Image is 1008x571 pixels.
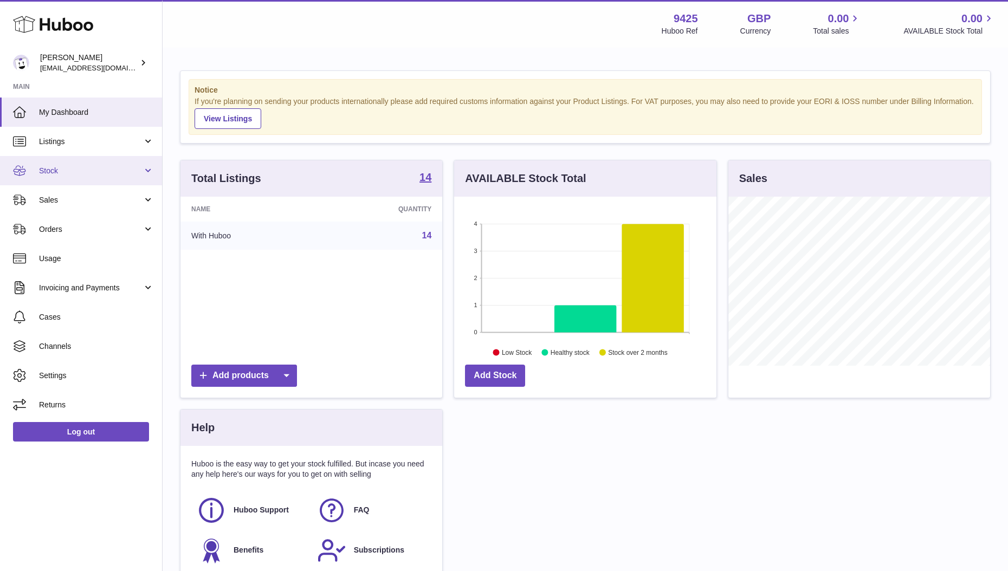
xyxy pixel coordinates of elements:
strong: Notice [195,85,976,95]
a: FAQ [317,496,427,525]
h3: Total Listings [191,171,261,186]
span: Huboo Support [234,505,289,515]
span: My Dashboard [39,107,154,118]
span: Cases [39,312,154,322]
span: FAQ [354,505,370,515]
span: [EMAIL_ADDRESS][DOMAIN_NAME] [40,63,159,72]
a: View Listings [195,108,261,129]
text: Stock over 2 months [609,348,668,356]
th: Quantity [319,197,442,222]
a: Log out [13,422,149,442]
span: Sales [39,195,143,205]
text: 1 [474,302,477,308]
span: 0.00 [961,11,983,26]
span: Subscriptions [354,545,404,555]
a: 14 [422,231,432,240]
img: Huboo@cbdmd.com [13,55,29,71]
span: Stock [39,166,143,176]
text: 4 [474,220,477,227]
h3: Help [191,420,215,435]
span: Invoicing and Payments [39,283,143,293]
text: 3 [474,248,477,254]
span: AVAILABLE Stock Total [903,26,995,36]
text: Low Stock [502,348,532,356]
span: Listings [39,137,143,147]
text: Healthy stock [551,348,590,356]
a: Subscriptions [317,536,427,565]
h3: AVAILABLE Stock Total [465,171,586,186]
text: 0 [474,329,477,335]
span: Settings [39,371,154,381]
div: If you're planning on sending your products internationally please add required customs informati... [195,96,976,129]
text: 2 [474,275,477,281]
span: Usage [39,254,154,264]
strong: 9425 [674,11,698,26]
a: 0.00 AVAILABLE Stock Total [903,11,995,36]
a: Add Stock [465,365,525,387]
p: Huboo is the easy way to get your stock fulfilled. But incase you need any help here's our ways f... [191,459,431,479]
strong: GBP [747,11,771,26]
span: Benefits [234,545,263,555]
div: Huboo Ref [662,26,698,36]
a: Huboo Support [197,496,306,525]
span: Orders [39,224,143,235]
span: Total sales [813,26,861,36]
span: Returns [39,400,154,410]
h3: Sales [739,171,767,186]
td: With Huboo [180,222,319,250]
div: Currency [740,26,771,36]
a: 14 [419,172,431,185]
strong: 14 [419,172,431,183]
span: Channels [39,341,154,352]
a: Benefits [197,536,306,565]
span: 0.00 [828,11,849,26]
th: Name [180,197,319,222]
div: [PERSON_NAME] [40,53,138,73]
a: 0.00 Total sales [813,11,861,36]
a: Add products [191,365,297,387]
